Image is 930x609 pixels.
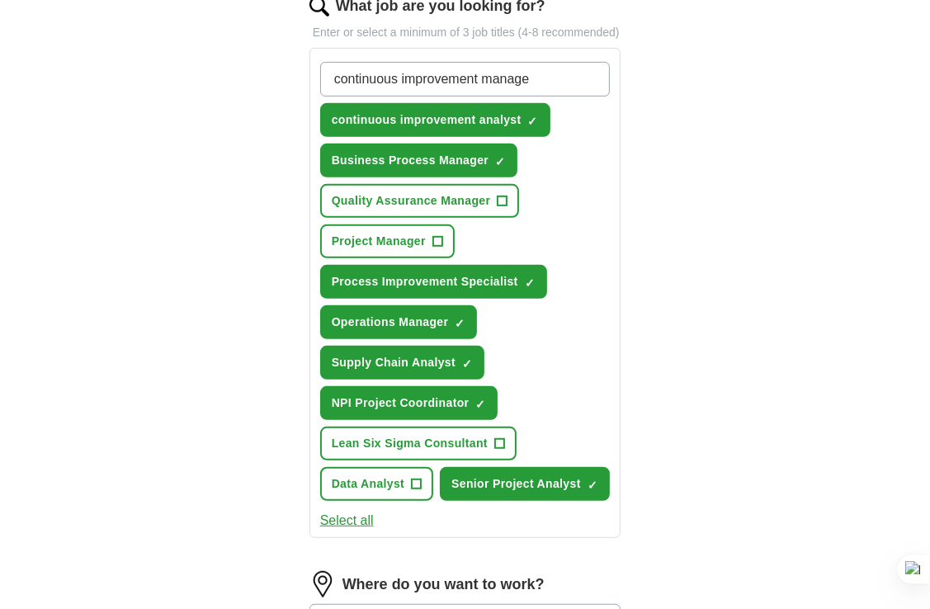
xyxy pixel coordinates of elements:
[309,571,336,597] img: location.png
[320,265,547,299] button: Process Improvement Specialist✓
[320,511,374,531] button: Select all
[320,103,550,137] button: continuous improvement analyst✓
[528,115,538,128] span: ✓
[320,386,498,420] button: NPI Project Coordinator✓
[588,479,597,492] span: ✓
[332,152,489,169] span: Business Process Manager
[332,435,488,452] span: Lean Six Sigma Consultant
[320,224,455,258] button: Project Manager
[332,192,491,210] span: Quality Assurance Manager
[332,233,426,250] span: Project Manager
[342,574,545,596] label: Where do you want to work?
[525,276,535,290] span: ✓
[495,155,505,168] span: ✓
[462,357,472,371] span: ✓
[320,62,611,97] input: Type a job title and press enter
[320,467,434,501] button: Data Analyst
[332,354,456,371] span: Supply Chain Analyst
[309,24,621,41] p: Enter or select a minimum of 3 job titles (4-8 recommended)
[320,144,517,177] button: Business Process Manager✓
[440,467,610,501] button: Senior Project Analyst✓
[332,314,449,331] span: Operations Manager
[455,317,465,330] span: ✓
[451,475,581,493] span: Senior Project Analyst
[320,184,520,218] button: Quality Assurance Manager
[320,305,478,339] button: Operations Manager✓
[320,346,484,380] button: Supply Chain Analyst✓
[475,398,485,411] span: ✓
[332,394,470,412] span: NPI Project Coordinator
[332,475,405,493] span: Data Analyst
[332,111,522,129] span: continuous improvement analyst
[320,427,517,460] button: Lean Six Sigma Consultant
[332,273,518,290] span: Process Improvement Specialist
